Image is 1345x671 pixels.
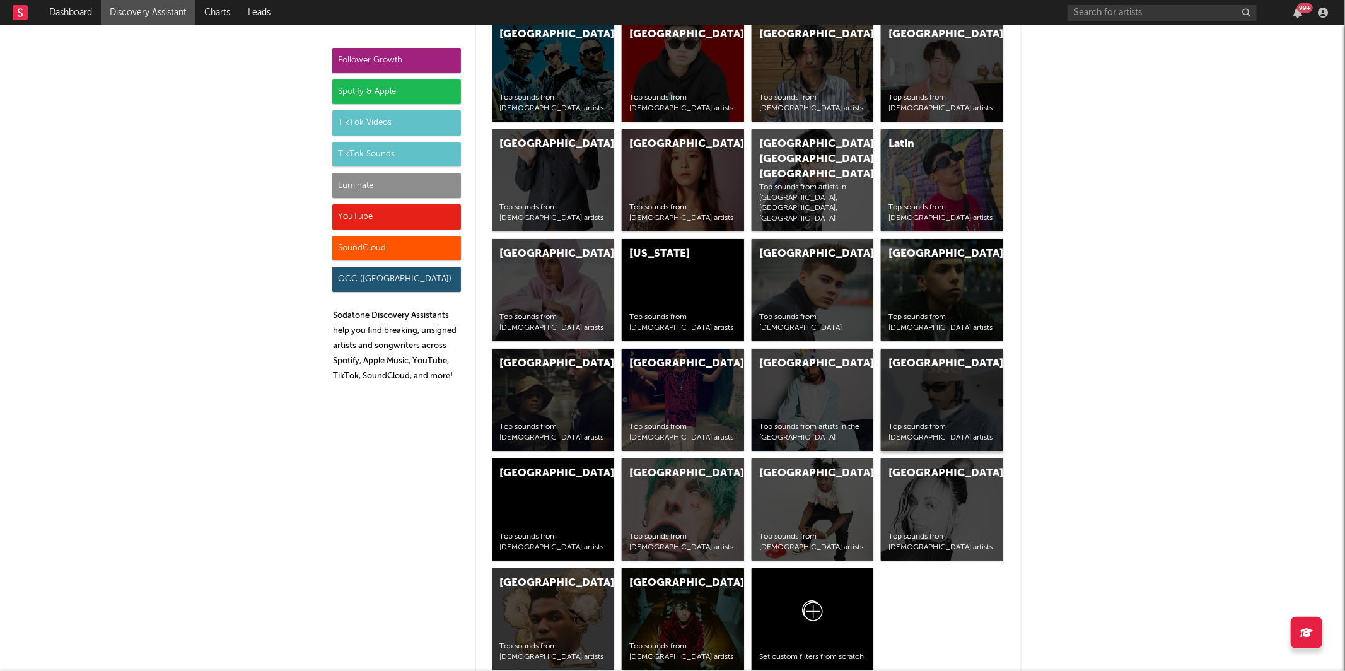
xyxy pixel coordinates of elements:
div: [GEOGRAPHIC_DATA] [500,137,586,152]
a: Set custom filters from scratch. [752,568,874,670]
div: [GEOGRAPHIC_DATA] [888,466,974,481]
div: [GEOGRAPHIC_DATA] [888,356,974,371]
div: [GEOGRAPHIC_DATA] [500,247,586,262]
div: TikTok Sounds [332,142,461,167]
div: Top sounds from [DEMOGRAPHIC_DATA] artists [500,422,607,443]
a: [GEOGRAPHIC_DATA]Top sounds from [DEMOGRAPHIC_DATA] artists [881,349,1003,451]
div: Top sounds from artists in [GEOGRAPHIC_DATA], [GEOGRAPHIC_DATA], [GEOGRAPHIC_DATA] [759,182,866,225]
a: [GEOGRAPHIC_DATA]Top sounds from artists in the [GEOGRAPHIC_DATA] [752,349,874,451]
div: Top sounds from artists in the [GEOGRAPHIC_DATA] [759,422,866,443]
div: Top sounds from [DEMOGRAPHIC_DATA] artists [888,532,996,553]
div: Latin [888,137,974,152]
div: Top sounds from [DEMOGRAPHIC_DATA] artists [888,312,996,334]
div: Spotify & Apple [332,79,461,105]
a: [GEOGRAPHIC_DATA]Top sounds from [DEMOGRAPHIC_DATA] artists [492,239,615,341]
button: 99+ [1293,8,1302,18]
div: [GEOGRAPHIC_DATA] [759,247,845,262]
div: [GEOGRAPHIC_DATA] [500,466,586,481]
a: [GEOGRAPHIC_DATA]Top sounds from [DEMOGRAPHIC_DATA] artists [622,20,744,122]
div: [GEOGRAPHIC_DATA] [759,27,845,42]
div: Top sounds from [DEMOGRAPHIC_DATA] artists [888,202,996,224]
a: [GEOGRAPHIC_DATA]Top sounds from [DEMOGRAPHIC_DATA] artists [881,239,1003,341]
a: [GEOGRAPHIC_DATA]Top sounds from [DEMOGRAPHIC_DATA] artists [492,20,615,122]
div: Set custom filters from scratch. [759,652,866,663]
a: [GEOGRAPHIC_DATA]Top sounds from [DEMOGRAPHIC_DATA] [752,239,874,341]
div: Follower Growth [332,48,461,73]
div: Top sounds from [DEMOGRAPHIC_DATA] artists [629,93,737,114]
div: [GEOGRAPHIC_DATA] [500,27,586,42]
div: 99 + [1297,3,1313,13]
div: Top sounds from [DEMOGRAPHIC_DATA] artists [629,422,737,443]
div: Top sounds from [DEMOGRAPHIC_DATA] artists [500,202,607,224]
div: Top sounds from [DEMOGRAPHIC_DATA] artists [888,422,996,443]
a: [GEOGRAPHIC_DATA], [GEOGRAPHIC_DATA], [GEOGRAPHIC_DATA]Top sounds from artists in [GEOGRAPHIC_DAT... [752,129,874,231]
div: Top sounds from [DEMOGRAPHIC_DATA] artists [888,93,996,114]
a: [GEOGRAPHIC_DATA]Top sounds from [DEMOGRAPHIC_DATA] artists [622,129,744,231]
div: Top sounds from [DEMOGRAPHIC_DATA] artists [500,312,607,334]
a: [GEOGRAPHIC_DATA]Top sounds from [DEMOGRAPHIC_DATA] artists [752,20,874,122]
div: Top sounds from [DEMOGRAPHIC_DATA] artists [500,641,607,663]
div: [GEOGRAPHIC_DATA] [629,27,715,42]
div: Top sounds from [DEMOGRAPHIC_DATA] artists [629,532,737,553]
div: Top sounds from [DEMOGRAPHIC_DATA] artists [500,532,607,553]
div: Top sounds from [DEMOGRAPHIC_DATA] artists [759,532,866,553]
div: YouTube [332,204,461,230]
a: [GEOGRAPHIC_DATA]Top sounds from [DEMOGRAPHIC_DATA] artists [492,458,615,561]
a: [GEOGRAPHIC_DATA]Top sounds from [DEMOGRAPHIC_DATA] artists [622,349,744,451]
div: Luminate [332,173,461,198]
input: Search for artists [1068,5,1257,21]
div: [GEOGRAPHIC_DATA] [629,576,715,591]
div: [GEOGRAPHIC_DATA] [629,356,715,371]
div: [GEOGRAPHIC_DATA], [GEOGRAPHIC_DATA], [GEOGRAPHIC_DATA] [759,137,845,182]
div: [GEOGRAPHIC_DATA] [629,137,715,152]
a: [GEOGRAPHIC_DATA]Top sounds from [DEMOGRAPHIC_DATA] artists [492,129,615,231]
a: [GEOGRAPHIC_DATA]Top sounds from [DEMOGRAPHIC_DATA] artists [622,458,744,561]
a: [GEOGRAPHIC_DATA]Top sounds from [DEMOGRAPHIC_DATA] artists [492,568,615,670]
a: [US_STATE]Top sounds from [DEMOGRAPHIC_DATA] artists [622,239,744,341]
div: [GEOGRAPHIC_DATA] [759,356,845,371]
div: TikTok Videos [332,110,461,136]
div: Top sounds from [DEMOGRAPHIC_DATA] artists [629,202,737,224]
a: [GEOGRAPHIC_DATA]Top sounds from [DEMOGRAPHIC_DATA] artists [881,458,1003,561]
p: Sodatone Discovery Assistants help you find breaking, unsigned artists and songwriters across Spo... [334,308,461,384]
div: [GEOGRAPHIC_DATA] [629,466,715,481]
div: [GEOGRAPHIC_DATA] [500,576,586,591]
div: [US_STATE] [629,247,715,262]
a: [GEOGRAPHIC_DATA]Top sounds from [DEMOGRAPHIC_DATA] artists [881,20,1003,122]
div: [GEOGRAPHIC_DATA] [759,466,845,481]
div: Top sounds from [DEMOGRAPHIC_DATA] artists [629,641,737,663]
div: Top sounds from [DEMOGRAPHIC_DATA] [759,312,866,334]
a: [GEOGRAPHIC_DATA]Top sounds from [DEMOGRAPHIC_DATA] artists [752,458,874,561]
div: Top sounds from [DEMOGRAPHIC_DATA] artists [500,93,607,114]
div: Top sounds from [DEMOGRAPHIC_DATA] artists [759,93,866,114]
div: [GEOGRAPHIC_DATA] [888,247,974,262]
a: [GEOGRAPHIC_DATA]Top sounds from [DEMOGRAPHIC_DATA] artists [492,349,615,451]
div: SoundCloud [332,236,461,261]
div: Top sounds from [DEMOGRAPHIC_DATA] artists [629,312,737,334]
div: [GEOGRAPHIC_DATA] [888,27,974,42]
a: LatinTop sounds from [DEMOGRAPHIC_DATA] artists [881,129,1003,231]
div: [GEOGRAPHIC_DATA] [500,356,586,371]
div: OCC ([GEOGRAPHIC_DATA]) [332,267,461,292]
a: [GEOGRAPHIC_DATA]Top sounds from [DEMOGRAPHIC_DATA] artists [622,568,744,670]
